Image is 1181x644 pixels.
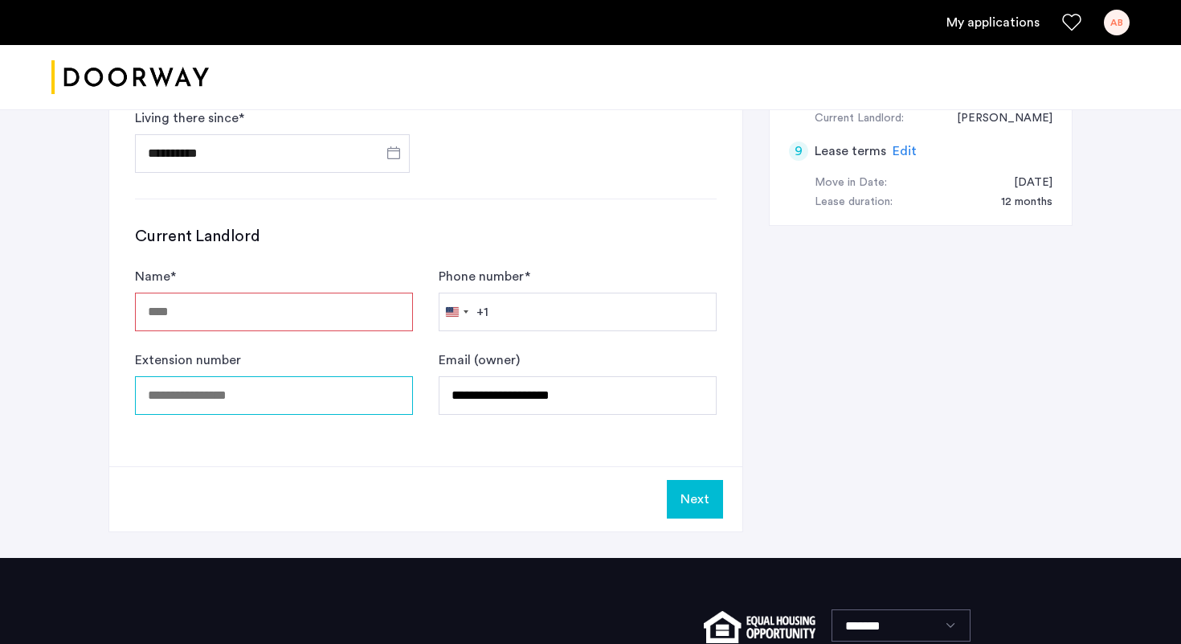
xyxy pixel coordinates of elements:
div: 9 [789,142,808,161]
a: My application [946,13,1040,32]
img: equal-housing.png [704,611,815,643]
img: logo [51,47,209,108]
h3: Current Landlord [135,225,717,248]
select: Language select [832,609,971,642]
div: Lease duration: [815,193,893,212]
a: Favorites [1062,13,1081,32]
div: Move in Date: [815,174,887,193]
button: Selected country [439,293,488,330]
label: Extension number [135,351,241,370]
button: Open calendar [384,143,403,162]
div: Rivky Kohn [941,109,1052,129]
label: Phone number * [439,267,530,286]
div: +1 [476,302,488,322]
label: Email (owner) [439,351,520,370]
div: AB [1104,10,1130,35]
div: 12 months [985,193,1052,212]
div: 10/22/2025 [998,174,1052,193]
h5: Lease terms [815,142,886,161]
button: Next [667,480,723,519]
label: Living there since * [135,109,244,128]
label: Name * [135,267,176,286]
a: Cazamio logo [51,47,209,108]
div: Current Landlord: [815,109,904,129]
span: Edit [893,145,917,158]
